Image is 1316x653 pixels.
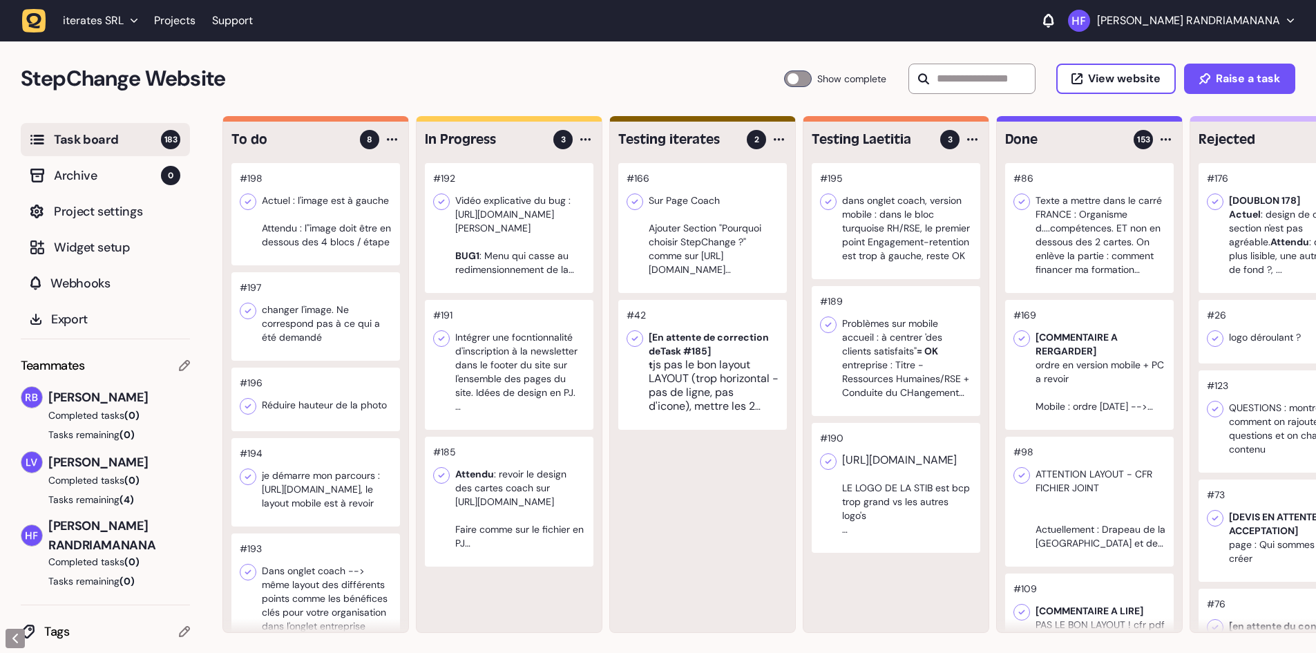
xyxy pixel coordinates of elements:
[1056,64,1176,94] button: View website
[48,453,190,472] span: [PERSON_NAME]
[120,575,135,587] span: (0)
[21,473,179,487] button: Completed tasks(0)
[48,516,190,555] span: [PERSON_NAME] RANDRIAMANANA
[21,493,190,507] button: Tasks remaining(4)
[22,8,146,33] button: iterates SRL
[1137,133,1150,146] span: 153
[21,387,42,408] img: Rodolphe Balay
[124,474,140,486] span: (0)
[54,130,161,149] span: Task board
[54,166,161,185] span: Archive
[21,267,190,300] button: Webhooks
[63,14,124,28] span: iterates SRL
[54,238,180,257] span: Widget setup
[21,555,179,569] button: Completed tasks(0)
[1068,10,1294,32] button: [PERSON_NAME] RANDRIAMANANA
[425,130,544,149] h4: In Progress
[154,8,196,33] a: Projects
[21,231,190,264] button: Widget setup
[21,356,85,375] span: Teammates
[48,388,190,407] span: [PERSON_NAME]
[21,408,179,422] button: Completed tasks(0)
[1068,10,1090,32] img: Harimisa Fidèle Ullmann RANDRIAMANANA
[1005,130,1124,149] h4: Done
[51,310,180,329] span: Export
[561,133,566,146] span: 3
[812,130,931,149] h4: Testing Laetitia
[54,202,180,221] span: Project settings
[754,133,759,146] span: 2
[161,166,180,185] span: 0
[124,409,140,422] span: (0)
[21,123,190,156] button: Task board183
[21,303,190,336] button: Export
[618,130,737,149] h4: Testing iterates
[212,14,253,28] a: Support
[1097,14,1280,28] p: [PERSON_NAME] RANDRIAMANANA
[1088,73,1161,84] span: View website
[21,62,784,95] h2: StepChange Website
[21,452,42,473] img: Laetitia van Wijck
[21,525,42,546] img: Harimisa Fidèle Ullmann RANDRIAMANANA
[231,130,350,149] h4: To do
[1251,588,1309,646] iframe: LiveChat chat widget
[1184,64,1295,94] button: Raise a task
[50,274,180,293] span: Webhooks
[161,130,180,149] span: 183
[44,622,179,641] span: Tags
[120,493,134,506] span: (4)
[948,133,953,146] span: 3
[367,133,372,146] span: 8
[21,428,190,442] button: Tasks remaining(0)
[21,195,190,228] button: Project settings
[21,159,190,192] button: Archive0
[1216,73,1280,84] span: Raise a task
[817,70,886,87] span: Show complete
[21,574,190,588] button: Tasks remaining(0)
[124,556,140,568] span: (0)
[120,428,135,441] span: (0)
